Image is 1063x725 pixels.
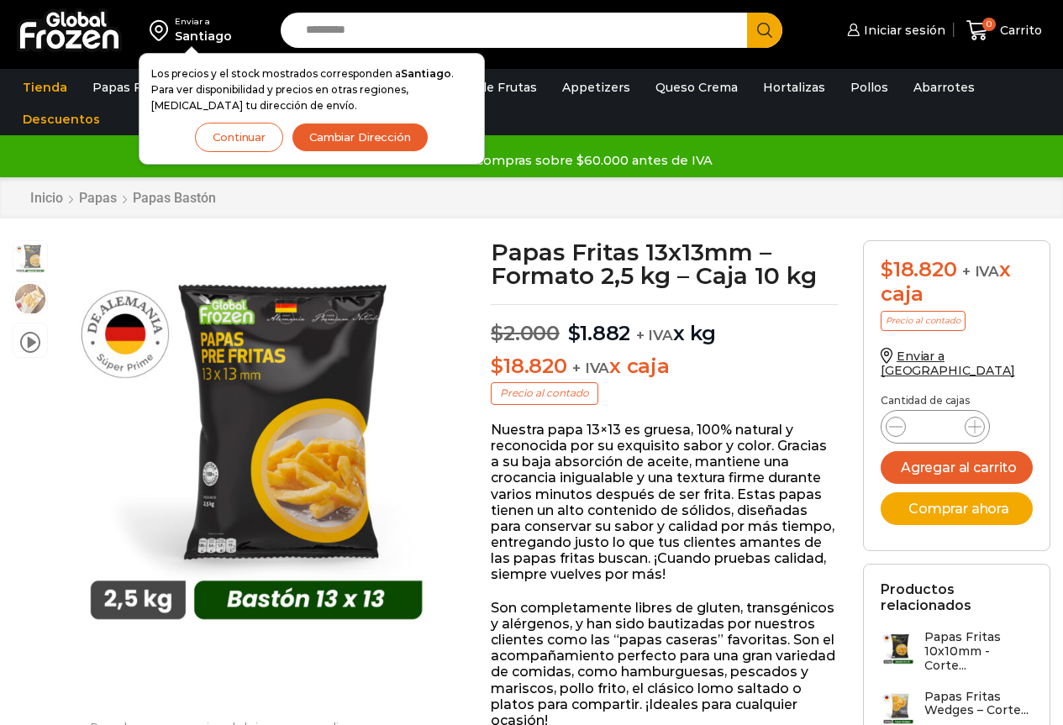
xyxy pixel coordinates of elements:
h3: Papas Fritas Wedges – Corte... [924,690,1033,718]
a: Tienda [14,71,76,103]
img: address-field-icon.svg [150,16,175,45]
span: $ [568,321,581,345]
div: Enviar a [175,16,232,28]
span: 13-x-13-2kg [13,241,47,275]
button: Search button [747,13,782,48]
bdi: 1.882 [568,321,631,345]
span: + IVA [636,327,673,344]
p: Nuestra papa 13×13 es gruesa, 100% natural y reconocida por su exquisito sabor y color. Gracias a... [491,422,838,583]
span: + IVA [962,263,999,280]
a: Hortalizas [755,71,834,103]
button: Agregar al carrito [881,451,1033,484]
a: Abarrotes [905,71,983,103]
input: Product quantity [919,415,951,439]
span: $ [881,257,893,281]
a: Pulpa de Frutas [432,71,545,103]
span: + IVA [572,360,609,376]
a: Papas Fritas [84,71,177,103]
button: Comprar ahora [881,492,1033,525]
span: 0 [982,18,996,31]
a: Papas Fritas 10x10mm - Corte... [881,630,1033,680]
nav: Breadcrumb [29,190,217,206]
div: Santiago [175,28,232,45]
strong: Santiago [401,67,451,80]
button: Continuar [195,123,283,152]
p: x kg [491,304,838,346]
a: Enviar a [GEOGRAPHIC_DATA] [881,349,1015,378]
div: x caja [881,258,1033,307]
h3: Papas Fritas 10x10mm - Corte... [924,630,1033,672]
a: Pollos [842,71,897,103]
span: $ [491,354,503,378]
a: Papas [78,190,118,206]
a: Iniciar sesión [843,13,945,47]
a: 0 Carrito [962,11,1046,50]
h1: Papas Fritas 13x13mm – Formato 2,5 kg – Caja 10 kg [491,240,838,287]
a: Descuentos [14,103,108,135]
a: Appetizers [554,71,639,103]
p: Precio al contado [881,311,966,331]
p: Los precios y el stock mostrados corresponden a . Para ver disponibilidad y precios en otras regi... [151,66,472,114]
span: Iniciar sesión [860,22,945,39]
a: Queso Crema [647,71,746,103]
bdi: 18.820 [491,354,566,378]
bdi: 2.000 [491,321,560,345]
p: Cantidad de cajas [881,395,1033,407]
p: Precio al contado [491,382,598,404]
p: x caja [491,355,838,379]
h2: Productos relacionados [881,581,1033,613]
bdi: 18.820 [881,257,956,281]
a: Papas Bastón [132,190,217,206]
span: $ [491,321,503,345]
button: Cambiar Dirección [292,123,429,152]
a: Inicio [29,190,64,206]
span: Carrito [996,22,1042,39]
span: 13×13 [13,282,47,316]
